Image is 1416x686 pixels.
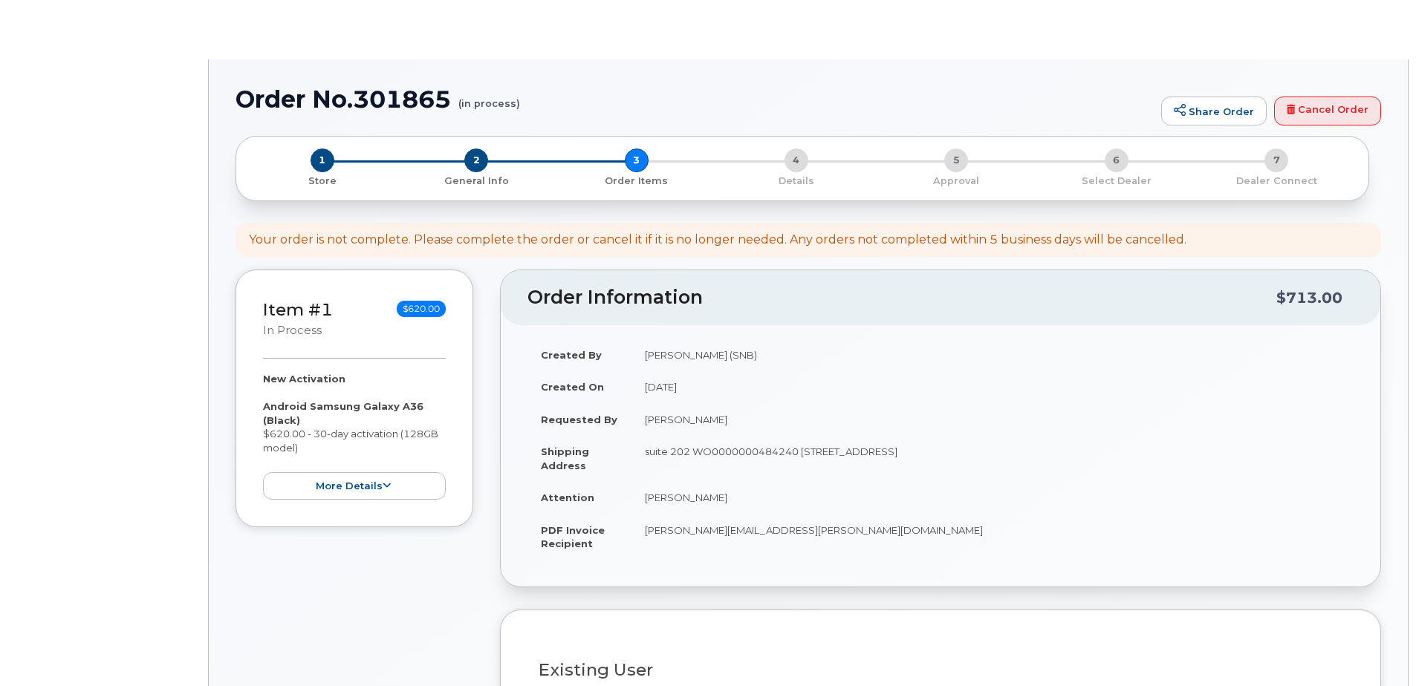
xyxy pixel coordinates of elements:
[402,174,550,188] p: General Info
[541,349,602,361] strong: Created By
[1276,284,1342,312] div: $713.00
[249,232,1186,249] div: Your order is not complete. Please complete the order or cancel it if it is no longer needed. Any...
[1161,97,1267,126] a: Share Order
[254,174,390,188] p: Store
[263,472,446,500] button: more details
[1274,97,1381,126] a: Cancel Order
[311,148,334,172] span: 1
[263,299,333,320] a: Item #1
[631,370,1354,403] td: [DATE]
[631,435,1354,481] td: suite 202 WO0000000484240 [STREET_ADDRESS]
[458,86,520,109] small: (in process)
[397,301,446,317] span: $620.00
[541,381,604,393] strong: Created On
[631,481,1354,514] td: [PERSON_NAME]
[464,148,488,172] span: 2
[396,172,556,188] a: 2 General Info
[236,86,1154,112] h1: Order No.301865
[541,524,605,550] strong: PDF Invoice Recipient
[263,373,345,385] strong: New Activation
[631,339,1354,371] td: [PERSON_NAME] (SNB)
[541,414,617,425] strong: Requested By
[527,287,1276,308] h2: Order Information
[539,661,1342,679] h3: Existing User
[631,514,1354,560] td: [PERSON_NAME][EMAIL_ADDRESS][PERSON_NAME][DOMAIN_NAME]
[263,400,423,426] strong: Android Samsung Galaxy A36 (Black)
[263,324,322,337] small: in process
[541,491,594,503] strong: Attention
[541,445,589,471] strong: Shipping Address
[263,372,446,500] div: $620.00 - 30-day activation (128GB model)
[631,403,1354,436] td: [PERSON_NAME]
[248,172,396,188] a: 1 Store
